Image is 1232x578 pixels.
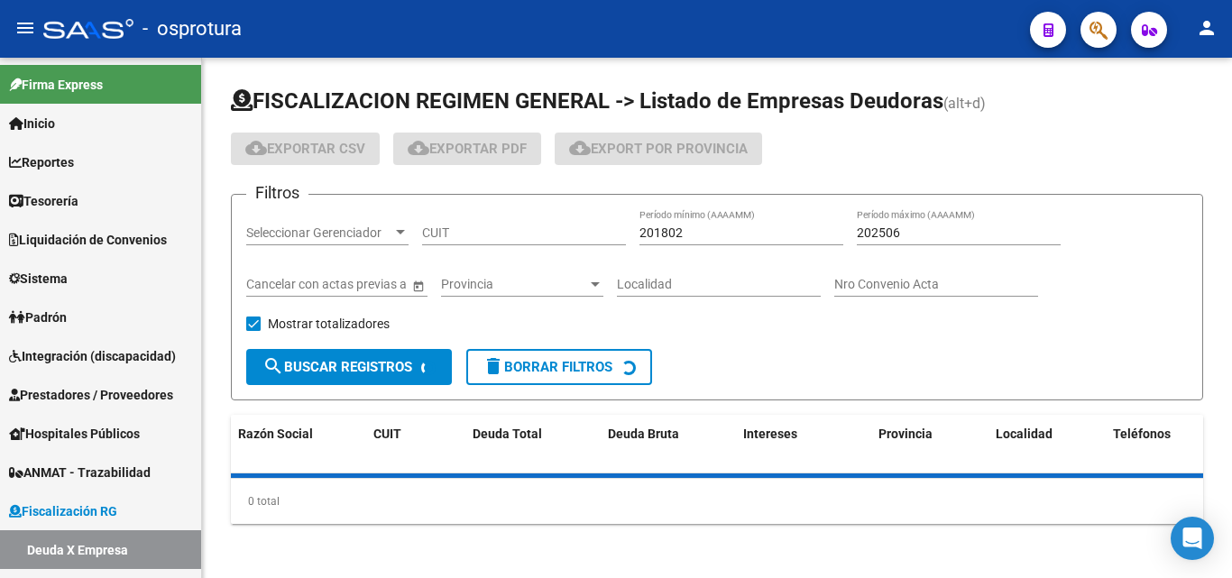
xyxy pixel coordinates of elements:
[601,415,736,474] datatable-header-cell: Deuda Bruta
[14,17,36,39] mat-icon: menu
[231,415,366,474] datatable-header-cell: Razón Social
[996,427,1053,441] span: Localidad
[555,133,762,165] button: Export por Provincia
[231,479,1203,524] div: 0 total
[262,359,412,375] span: Buscar Registros
[9,75,103,95] span: Firma Express
[1113,427,1171,441] span: Teléfonos
[9,385,173,405] span: Prestadores / Proveedores
[871,415,988,474] datatable-header-cell: Provincia
[473,427,542,441] span: Deuda Total
[1171,517,1214,560] div: Open Intercom Messenger
[408,141,527,157] span: Exportar PDF
[466,349,652,385] button: Borrar Filtros
[9,191,78,211] span: Tesorería
[409,276,428,295] button: Open calendar
[246,349,452,385] button: Buscar Registros
[441,277,587,292] span: Provincia
[743,427,797,441] span: Intereses
[408,137,429,159] mat-icon: cloud_download
[9,307,67,327] span: Padrón
[465,415,601,474] datatable-header-cell: Deuda Total
[988,415,1106,474] datatable-header-cell: Localidad
[878,427,933,441] span: Provincia
[943,95,986,112] span: (alt+d)
[608,427,679,441] span: Deuda Bruta
[9,463,151,482] span: ANMAT - Trazabilidad
[9,269,68,289] span: Sistema
[9,501,117,521] span: Fiscalización RG
[569,141,748,157] span: Export por Provincia
[262,355,284,377] mat-icon: search
[231,133,380,165] button: Exportar CSV
[246,225,392,241] span: Seleccionar Gerenciador
[483,359,612,375] span: Borrar Filtros
[569,137,591,159] mat-icon: cloud_download
[238,427,313,441] span: Razón Social
[143,9,242,49] span: - osprotura
[393,133,541,165] button: Exportar PDF
[736,415,871,474] datatable-header-cell: Intereses
[9,346,176,366] span: Integración (discapacidad)
[9,114,55,133] span: Inicio
[245,137,267,159] mat-icon: cloud_download
[1196,17,1218,39] mat-icon: person
[231,88,943,114] span: FISCALIZACION REGIMEN GENERAL -> Listado de Empresas Deudoras
[373,427,401,441] span: CUIT
[268,313,390,335] span: Mostrar totalizadores
[9,424,140,444] span: Hospitales Públicos
[483,355,504,377] mat-icon: delete
[9,152,74,172] span: Reportes
[245,141,365,157] span: Exportar CSV
[366,415,465,474] datatable-header-cell: CUIT
[9,230,167,250] span: Liquidación de Convenios
[246,180,308,206] h3: Filtros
